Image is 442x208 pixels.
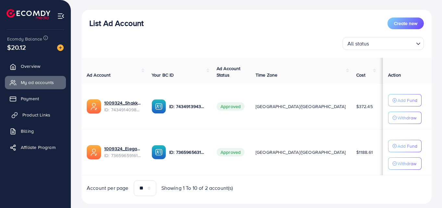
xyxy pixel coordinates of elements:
img: ic-ads-acc.e4c84228.svg [87,145,101,159]
span: Ad Account Status [217,65,241,78]
span: $20.12 [7,43,26,52]
span: Billing [21,128,34,134]
span: Product Links [22,112,50,118]
span: All status [346,39,371,48]
a: Product Links [5,108,66,121]
span: Account per page [87,184,129,192]
img: image [57,44,64,51]
span: Affiliate Program [21,144,56,151]
span: $372.45 [356,103,373,110]
button: Add Fund [388,140,422,152]
input: Search for option [371,38,413,48]
span: ID: 7434914098950799361 [104,106,141,113]
img: ic-ads-acc.e4c84228.svg [87,99,101,114]
p: ID: 7434913943245914129 [169,103,206,110]
a: 1009324_Elegant Wear_1715022604811 [104,145,141,152]
img: ic-ba-acc.ded83a64.svg [152,99,166,114]
span: Cost [356,72,366,78]
span: Your BC ID [152,72,174,78]
button: Withdraw [388,157,422,170]
span: Overview [21,63,40,69]
span: Time Zone [256,72,277,78]
a: Payment [5,92,66,105]
p: Withdraw [398,160,416,167]
div: Search for option [343,37,424,50]
span: Approved [217,102,245,111]
div: <span class='underline'>1009324_Elegant Wear_1715022604811</span></br>7365965916192112656 [104,145,141,159]
span: Create new [394,20,417,27]
span: Payment [21,95,39,102]
button: Withdraw [388,112,422,124]
img: ic-ba-acc.ded83a64.svg [152,145,166,159]
button: Add Fund [388,94,422,106]
img: menu [57,12,65,20]
p: Add Fund [398,96,417,104]
span: Ad Account [87,72,111,78]
div: <span class='underline'>1009324_Shakka_1731075849517</span></br>7434914098950799361 [104,100,141,113]
a: My ad accounts [5,76,66,89]
span: [GEOGRAPHIC_DATA]/[GEOGRAPHIC_DATA] [256,103,346,110]
span: My ad accounts [21,79,54,86]
span: $1188.61 [356,149,373,155]
span: Showing 1 To 10 of 2 account(s) [161,184,233,192]
p: ID: 7365965631474204673 [169,148,206,156]
a: Overview [5,60,66,73]
a: Affiliate Program [5,141,66,154]
p: Add Fund [398,142,417,150]
a: 1009324_Shakka_1731075849517 [104,100,141,106]
span: Action [388,72,401,78]
img: logo [6,9,50,19]
p: Withdraw [398,114,416,122]
span: Approved [217,148,245,156]
button: Create new [387,18,424,29]
span: [GEOGRAPHIC_DATA]/[GEOGRAPHIC_DATA] [256,149,346,155]
iframe: Chat [414,179,437,203]
a: Billing [5,125,66,138]
h3: List Ad Account [89,18,144,28]
span: ID: 7365965916192112656 [104,152,141,159]
span: Ecomdy Balance [7,36,42,42]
